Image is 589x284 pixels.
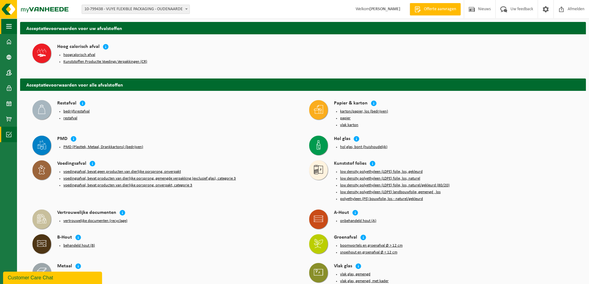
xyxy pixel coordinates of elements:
[340,197,423,201] button: polyethyleen (PE) bouwfolie, los - naturel/gekleurd
[422,6,458,12] span: Offerte aanvragen
[3,270,103,284] iframe: chat widget
[340,123,358,128] button: vlak karton
[57,210,116,217] h4: Vertrouwelijke documenten
[340,176,420,181] button: low density polyethyleen (LDPE) folie, los, naturel
[57,100,76,107] h4: Restafval
[63,59,147,64] button: Kunststoffen Productie Voedings Verpakkingen (CR)
[63,176,236,181] button: voedingsafval, bevat producten van dierlijke oorsprong, gemengde verpakking (exclusief glas), cat...
[340,279,389,284] button: vlak glas, gemengd, met kader
[340,218,376,223] button: onbehandeld hout (A)
[340,272,370,277] button: vlak glas, gemengd
[334,160,366,167] h4: Kunststof folies
[340,109,388,114] button: karton/papier, los (bedrijven)
[63,218,127,223] button: vertrouwelijke documenten (recyclage)
[369,7,400,11] strong: [PERSON_NAME]
[63,243,95,248] button: behandeld hout (B)
[340,145,387,150] button: hol glas, bont (huishoudelijk)
[63,53,95,57] button: hoogcalorisch afval
[340,243,403,248] button: boomwortels en groenafval Ø > 12 cm
[340,116,351,121] button: papier
[20,78,586,91] h2: Acceptatievoorwaarden voor alle afvalstoffen
[57,44,100,51] h4: Hoog calorisch afval
[63,169,181,174] button: voedingsafval, bevat geen producten van dierlijke oorsprong, onverpakt
[340,190,441,195] button: low density polyethyleen (LDPE) landbouwfolie, gemengd , los
[63,145,143,150] button: PMD (Plastiek, Metaal, Drankkartons) (bedrijven)
[57,234,72,241] h4: B-Hout
[410,3,461,15] a: Offerte aanvragen
[334,136,350,143] h4: Hol glas
[340,250,397,255] button: snoeihout en groenafval Ø < 12 cm
[57,263,72,270] h4: Metaal
[63,116,77,121] button: restafval
[334,210,349,217] h4: A-Hout
[334,100,368,107] h4: Papier & karton
[340,169,423,174] button: low density polyethyleen (LDPE) folie, los, gekleurd
[63,183,192,188] button: voedingsafval, bevat producten van dierlijke oorsprong, onverpakt, categorie 3
[57,160,86,167] h4: Voedingsafval
[82,5,190,14] span: 10-799438 - VUYE FLEXIBLE PACKAGING - OUDENAARDE
[340,183,450,188] button: low density polyethyleen (LDPE) folie, los, naturel/gekleurd (80/20)
[334,263,352,270] h4: Vlak glas
[63,109,90,114] button: bedrijfsrestafval
[334,234,357,241] h4: Groenafval
[20,22,586,34] h2: Acceptatievoorwaarden voor uw afvalstoffen
[57,136,67,143] h4: PMD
